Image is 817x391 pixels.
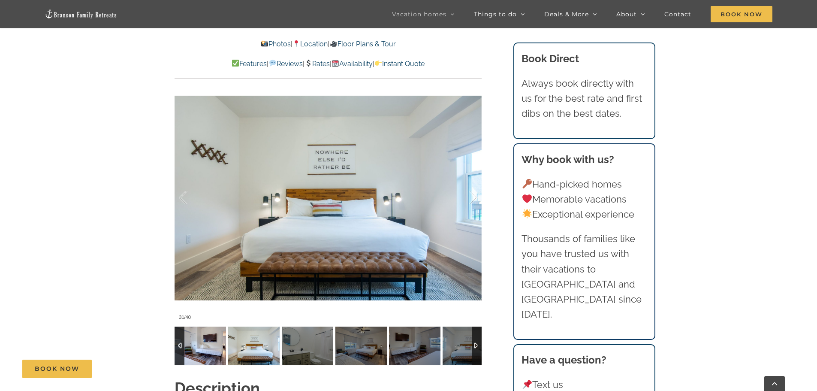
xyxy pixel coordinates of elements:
[269,60,276,67] img: 💬
[522,177,647,222] p: Hand-picked homes Memorable vacations Exceptional experience
[375,60,382,67] img: 👉
[305,60,312,67] img: 💲
[616,11,637,17] span: About
[711,6,772,22] span: Book Now
[261,40,291,48] a: Photos
[392,11,446,17] span: Vacation homes
[22,360,92,378] a: Book Now
[522,354,606,366] strong: Have a question?
[522,231,647,322] p: Thousands of families like you have trusted us with their vacations to [GEOGRAPHIC_DATA] and [GEO...
[282,327,333,365] img: Camp-Stillwater-at-Table-Rock-Lake-Branson-Family-Retreats-vacation-home-1061-scaled.jpg-nggid042...
[232,60,239,67] img: ✅
[374,60,425,68] a: Instant Quote
[522,152,647,167] h3: Why book with us?
[332,60,339,67] img: 📆
[522,52,579,65] b: Book Direct
[45,9,118,19] img: Branson Family Retreats Logo
[522,76,647,121] p: Always book directly with us for the best rate and first dibs on the best dates.
[228,327,280,365] img: Camp-Stillwater-at-Table-Rock-Lake-Branson-Family-Retreats-vacation-home-1058-scaled.jpg-nggid042...
[175,58,482,70] p: | | | |
[443,327,494,365] img: Camp-Stillwater-at-Table-Rock-Lake-Branson-Family-Retreats-vacation-home-1065-scaled.jpg-nggid042...
[522,194,532,203] img: ❤️
[261,40,268,47] img: 📸
[664,11,691,17] span: Contact
[329,40,395,48] a: Floor Plans & Tour
[474,11,517,17] span: Things to do
[268,60,302,68] a: Reviews
[522,380,532,389] img: 📌
[544,11,589,17] span: Deals & More
[332,60,373,68] a: Availability
[522,209,532,218] img: 🌟
[293,40,300,47] img: 📍
[175,39,482,50] p: | |
[292,40,328,48] a: Location
[35,365,79,373] span: Book Now
[330,40,337,47] img: 🎥
[232,60,267,68] a: Features
[335,327,387,365] img: Camp-Stillwater-at-Table-Rock-Lake-3005-scaled.jpg-nggid042905-ngg0dyn-120x90-00f0w010c011r110f11...
[175,327,226,365] img: Camp-Stillwater-at-Table-Rock-Lake-3008-scaled.jpg-nggid042902-ngg0dyn-120x90-00f0w010c011r110f11...
[304,60,330,68] a: Rates
[522,179,532,188] img: 🔑
[389,327,440,365] img: Camp-Stillwater-at-Table-Rock-Lake-3006-scaled.jpg-nggid042904-ngg0dyn-120x90-00f0w010c011r110f11...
